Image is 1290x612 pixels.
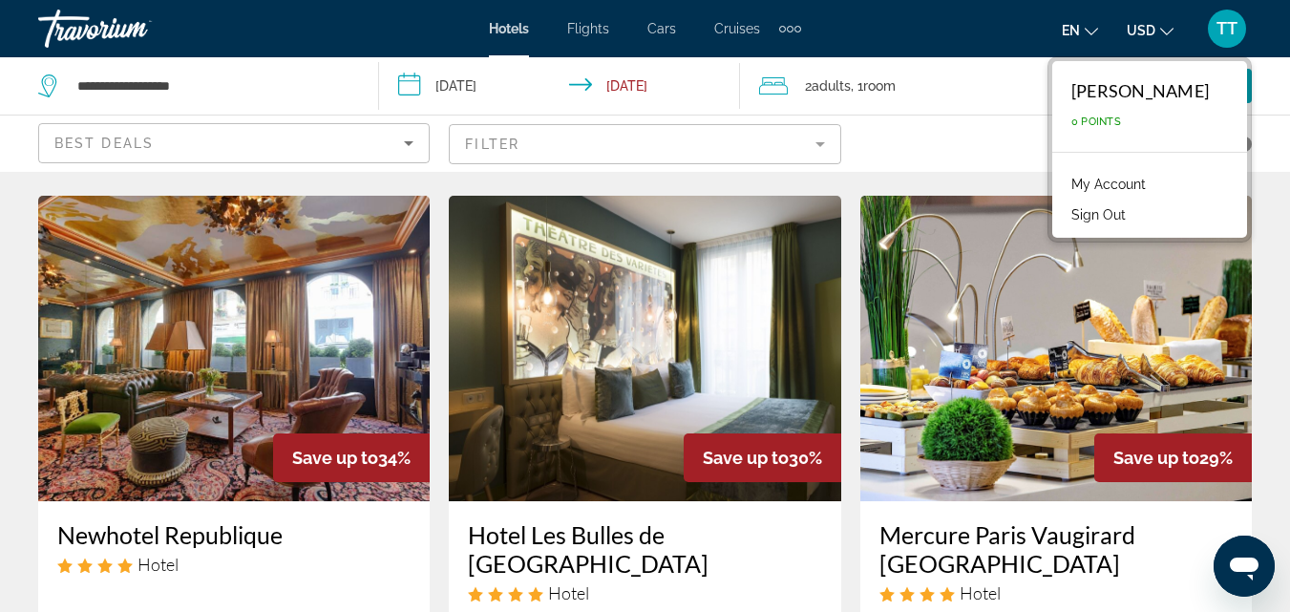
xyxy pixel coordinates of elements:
a: Travorium [38,4,229,53]
span: TT [1216,19,1237,38]
div: 4 star Hotel [468,582,821,603]
iframe: Button to launch messaging window [1214,536,1275,597]
span: Hotel [548,582,589,603]
button: Change currency [1127,16,1174,44]
img: Hotel image [449,196,840,501]
span: Adults [812,78,851,94]
img: Hotel image [860,196,1252,501]
div: 29% [1094,433,1252,482]
div: 4 star Hotel [879,582,1233,603]
a: My Account [1062,172,1155,197]
a: Flights [567,21,609,36]
div: [PERSON_NAME] [1071,80,1209,101]
span: USD [1127,23,1155,38]
span: Hotel [960,582,1001,603]
mat-select: Sort by [54,132,413,155]
img: Hotel image [38,196,430,501]
button: Extra navigation items [779,13,801,44]
a: Newhotel Republique [57,520,411,549]
span: Save up to [292,448,378,468]
span: 0 Points [1071,116,1121,128]
div: 4 star Hotel [57,554,411,575]
button: User Menu [1202,9,1252,49]
span: Save up to [703,448,789,468]
span: Save up to [1113,448,1199,468]
div: 30% [684,433,841,482]
a: Mercure Paris Vaugirard [GEOGRAPHIC_DATA] [879,520,1233,578]
span: Hotel [137,554,179,575]
button: Change language [1062,16,1098,44]
span: 2 [805,73,851,99]
a: Cars [647,21,676,36]
span: en [1062,23,1080,38]
button: Check-in date: Dec 22, 2025 Check-out date: Dec 28, 2025 [379,57,739,115]
a: Hotel Les Bulles de [GEOGRAPHIC_DATA] [468,520,821,578]
a: Cruises [714,21,760,36]
a: Hotels [489,21,529,36]
button: Travelers: 2 adults, 0 children [740,57,1081,115]
span: Best Deals [54,136,154,151]
span: Room [863,78,896,94]
button: Filter [449,123,840,165]
span: , 1 [851,73,896,99]
div: 34% [273,433,430,482]
button: Sign Out [1062,202,1135,227]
